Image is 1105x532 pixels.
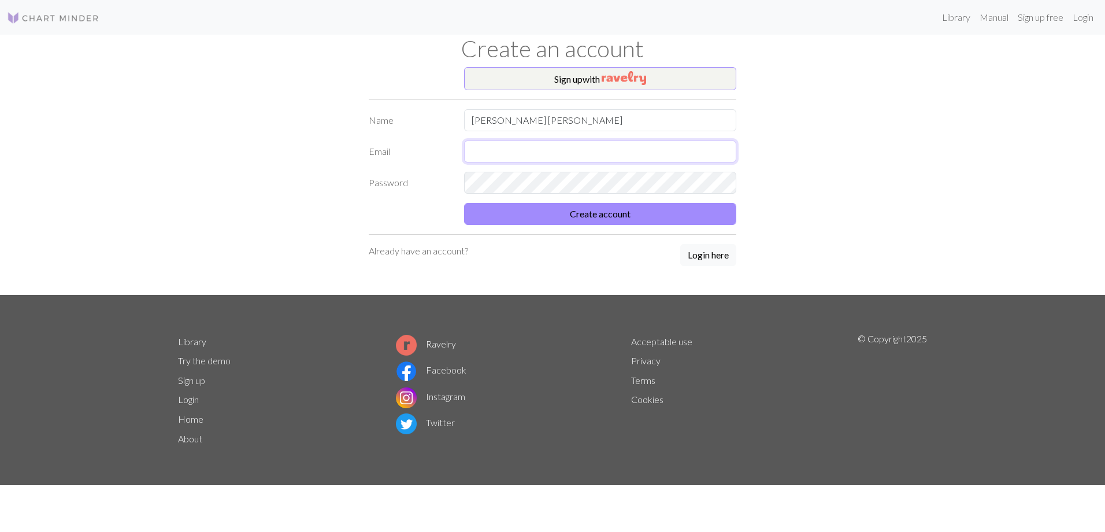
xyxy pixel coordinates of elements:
[858,332,927,449] p: © Copyright 2025
[362,141,457,162] label: Email
[602,71,646,85] img: Ravelry
[396,361,417,382] img: Facebook logo
[396,338,456,349] a: Ravelry
[178,394,199,405] a: Login
[396,335,417,356] img: Ravelry logo
[631,355,661,366] a: Privacy
[362,172,457,194] label: Password
[369,244,468,258] p: Already have an account?
[396,413,417,434] img: Twitter logo
[362,109,457,131] label: Name
[464,203,736,225] button: Create account
[396,391,465,402] a: Instagram
[178,336,206,347] a: Library
[396,417,455,428] a: Twitter
[937,6,975,29] a: Library
[171,35,934,62] h1: Create an account
[631,336,692,347] a: Acceptable use
[631,375,655,386] a: Terms
[975,6,1013,29] a: Manual
[631,394,663,405] a: Cookies
[1068,6,1098,29] a: Login
[680,244,736,266] button: Login here
[178,375,205,386] a: Sign up
[464,67,736,90] button: Sign upwith
[1013,6,1068,29] a: Sign up free
[7,11,99,25] img: Logo
[396,387,417,408] img: Instagram logo
[178,355,231,366] a: Try the demo
[680,244,736,267] a: Login here
[178,433,202,444] a: About
[178,413,203,424] a: Home
[396,364,466,375] a: Facebook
